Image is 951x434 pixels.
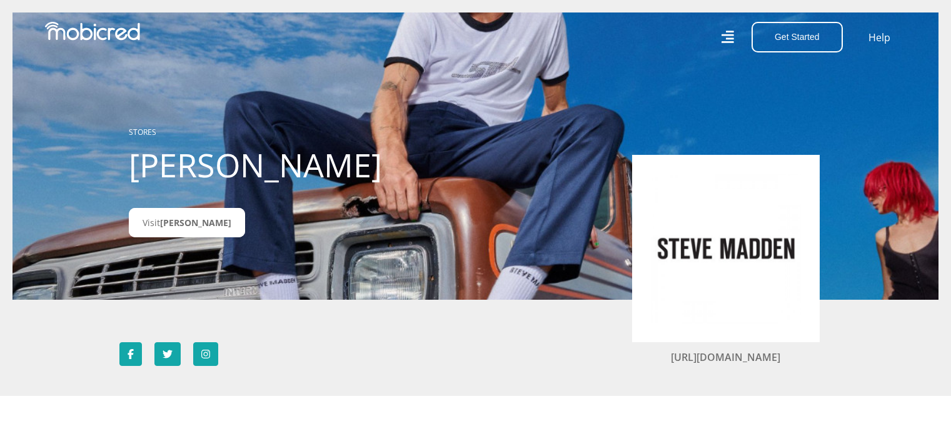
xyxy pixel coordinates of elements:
a: Follow Steve Madden on Twitter [154,342,181,366]
a: Follow Steve Madden on Facebook [119,342,142,366]
span: [PERSON_NAME] [160,217,231,229]
a: STORES [129,127,156,137]
h1: [PERSON_NAME] [129,145,407,184]
a: Help [868,29,891,46]
img: Mobicred [45,22,140,41]
a: [URL][DOMAIN_NAME] [671,350,780,364]
img: Steve Madden [651,174,801,323]
a: Follow Steve Madden on Instagram [193,342,218,366]
a: Visit[PERSON_NAME] [129,208,245,237]
button: Get Started [752,22,843,52]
